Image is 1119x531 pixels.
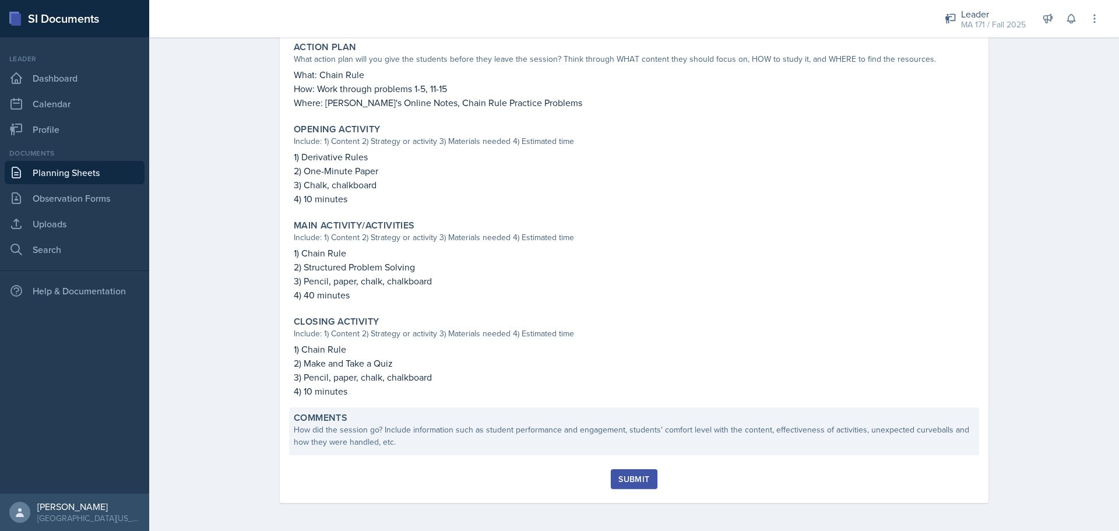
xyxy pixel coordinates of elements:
[294,424,974,448] div: How did the session go? Include information such as student performance and engagement, students'...
[294,96,974,110] p: Where: [PERSON_NAME]'s Online Notes, Chain Rule Practice Problems
[294,53,974,65] div: What action plan will you give the students before they leave the session? Think through WHAT con...
[294,178,974,192] p: 3) Chalk, chalkboard
[5,238,145,261] a: Search
[37,512,140,524] div: [GEOGRAPHIC_DATA][US_STATE] in [GEOGRAPHIC_DATA]
[294,370,974,384] p: 3) Pencil, paper, chalk, chalkboard
[294,231,974,244] div: Include: 1) Content 2) Strategy or activity 3) Materials needed 4) Estimated time
[294,192,974,206] p: 4) 10 minutes
[294,124,380,135] label: Opening Activity
[37,501,140,512] div: [PERSON_NAME]
[5,279,145,303] div: Help & Documentation
[294,164,974,178] p: 2) One-Minute Paper
[294,220,415,231] label: Main Activity/Activities
[294,356,974,370] p: 2) Make and Take a Quiz
[5,54,145,64] div: Leader
[618,474,649,484] div: Submit
[294,274,974,288] p: 3) Pencil, paper, chalk, chalkboard
[5,148,145,159] div: Documents
[294,288,974,302] p: 4) 40 minutes
[294,412,347,424] label: Comments
[294,68,974,82] p: What: Chain Rule
[5,66,145,90] a: Dashboard
[611,469,657,489] button: Submit
[5,92,145,115] a: Calendar
[294,260,974,274] p: 2) Structured Problem Solving
[294,135,974,147] div: Include: 1) Content 2) Strategy or activity 3) Materials needed 4) Estimated time
[961,7,1026,21] div: Leader
[5,187,145,210] a: Observation Forms
[294,384,974,398] p: 4) 10 minutes
[294,82,974,96] p: How: Work through problems 1-5, 11-15
[5,118,145,141] a: Profile
[5,212,145,235] a: Uploads
[294,246,974,260] p: 1) Chain Rule
[294,342,974,356] p: 1) Chain Rule
[294,328,974,340] div: Include: 1) Content 2) Strategy or activity 3) Materials needed 4) Estimated time
[961,19,1026,31] div: MA 171 / Fall 2025
[294,316,379,328] label: Closing Activity
[5,161,145,184] a: Planning Sheets
[294,150,974,164] p: 1) Derivative Rules
[294,41,356,53] label: Action Plan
